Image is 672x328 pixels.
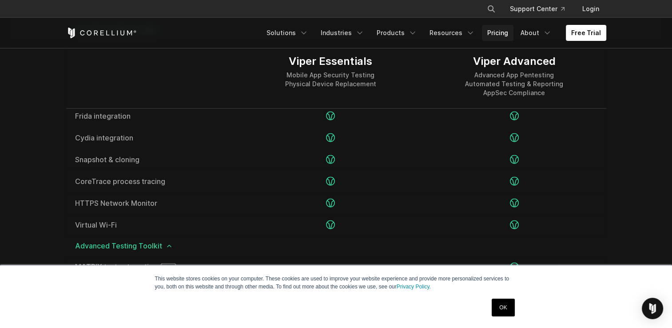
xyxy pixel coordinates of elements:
[575,1,606,17] a: Login
[566,25,606,41] a: Free Trial
[66,28,137,38] a: Corellium Home
[424,25,480,41] a: Resources
[285,71,376,89] div: Mobile App Security Testing Physical Device Replacement
[515,25,557,41] a: About
[75,178,230,185] a: CoreTrace process tracing
[465,71,563,98] div: Advanced App Pentesting Automated Testing & Reporting AppSec Compliance
[75,200,230,207] a: HTTPS Network Monitor
[482,25,513,41] a: Pricing
[476,1,606,17] div: Navigation Menu
[503,1,572,17] a: Support Center
[285,55,376,68] div: Viper Essentials
[75,112,230,120] a: Frida integration
[397,284,431,290] a: Privacy Policy.
[315,25,370,41] a: Industries
[75,156,230,163] a: Snapshot & cloning
[75,134,230,141] a: Cydia integration
[642,298,663,319] div: Open Intercom Messenger
[75,263,230,271] a: MATRIX test automation
[492,299,514,316] a: OK
[465,55,563,68] div: Viper Advanced
[261,25,606,41] div: Navigation Menu
[261,25,314,41] a: Solutions
[371,25,422,41] a: Products
[483,1,499,17] button: Search
[75,221,230,228] a: Virtual Wi-Fi
[75,242,597,249] span: Advanced Testing Toolkit
[155,275,517,291] p: This website stores cookies on your computer. These cookies are used to improve your website expe...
